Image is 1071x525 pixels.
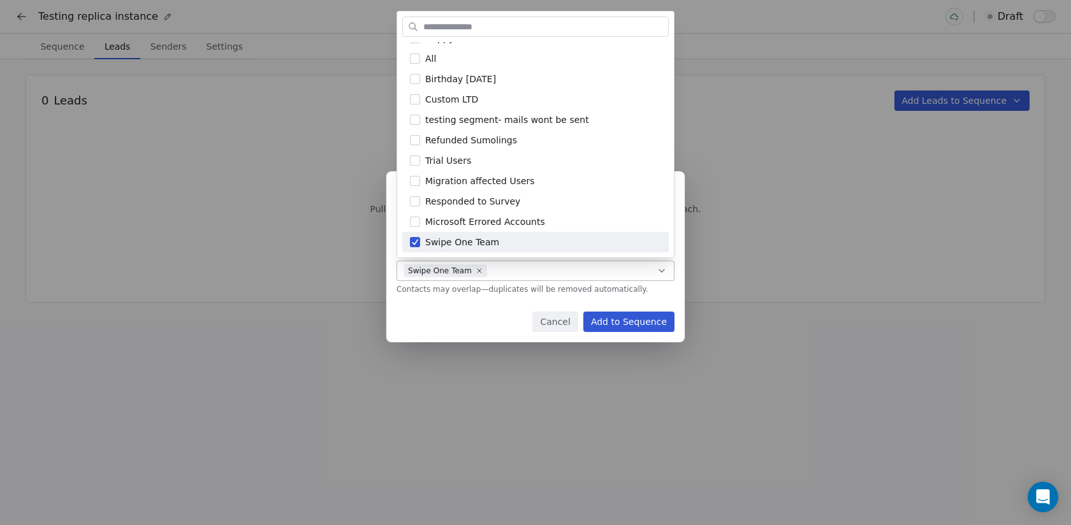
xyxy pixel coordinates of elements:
[425,236,499,249] span: Swipe One Team
[425,215,545,229] span: Microsoft Errored Accounts
[425,52,436,66] span: All
[425,154,471,168] span: Trial Users
[425,73,496,86] span: Birthday [DATE]
[425,93,478,106] span: Custom LTD
[425,134,517,147] span: Refunded Sumolings
[425,195,520,208] span: Responded to Survey
[425,113,589,127] span: testing segment- mails wont be sent
[425,175,535,188] span: Migration affected Users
